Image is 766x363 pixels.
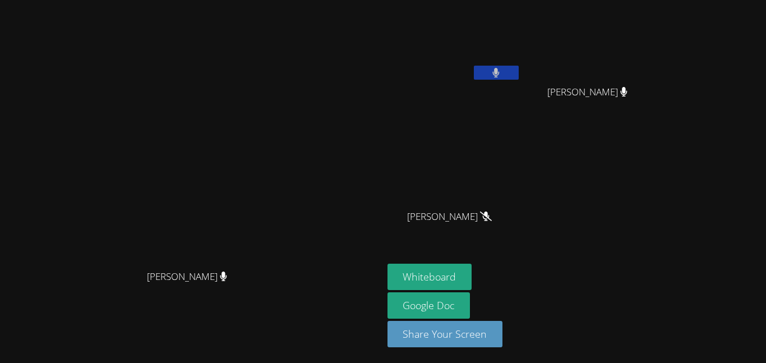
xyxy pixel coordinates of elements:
[387,292,470,319] a: Google Doc
[387,321,503,347] button: Share Your Screen
[147,269,227,285] span: [PERSON_NAME]
[407,209,492,225] span: [PERSON_NAME]
[547,84,627,100] span: [PERSON_NAME]
[387,264,472,290] button: Whiteboard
